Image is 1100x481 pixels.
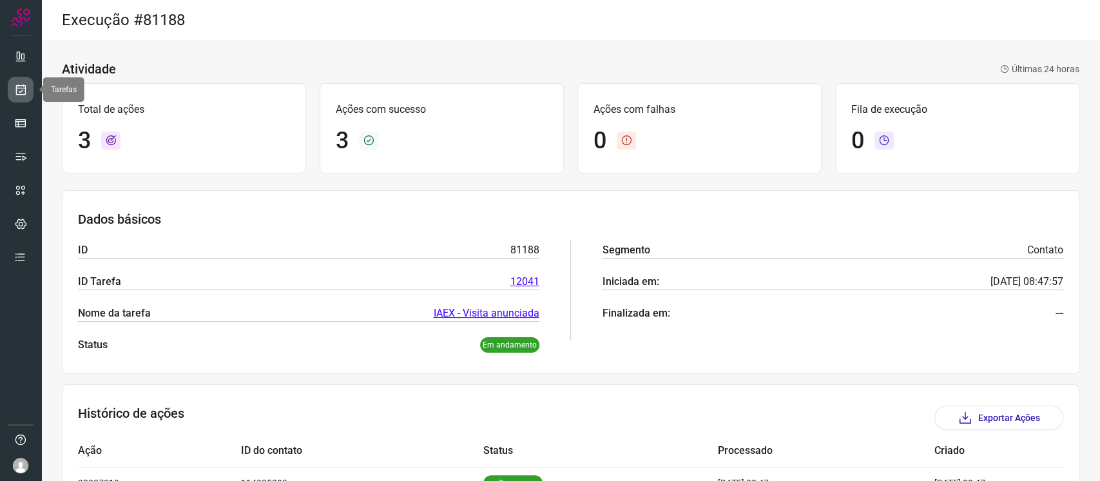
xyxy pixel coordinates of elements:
p: Ações com sucesso [336,102,548,117]
h3: Dados básicos [78,211,1063,227]
p: Fila de execução [851,102,1063,117]
p: 81188 [510,242,539,258]
td: Criado [934,435,1025,467]
h1: 3 [336,127,349,155]
p: Finalizada em: [602,306,670,321]
p: ID Tarefa [78,274,121,290]
p: Ações com falhas [593,102,806,117]
img: Logo [11,8,30,27]
p: Total de ações [78,102,290,117]
p: Contato [1027,242,1063,258]
a: IAEX - Visita anunciada [434,306,539,321]
p: Nome da tarefa [78,306,151,321]
h3: Histórico de ações [78,406,184,430]
h1: 3 [78,127,91,155]
img: avatar-user-boy.jpg [13,458,28,473]
td: ID do contato [241,435,483,467]
p: Segmento [602,242,650,258]
button: Exportar Ações [934,406,1063,430]
h1: 0 [593,127,606,155]
h1: 0 [851,127,864,155]
td: Processado [718,435,934,467]
p: Iniciada em: [602,274,659,290]
p: Status [78,337,108,353]
h3: Atividade [62,61,116,77]
h2: Execução #81188 [62,11,185,30]
a: 12041 [510,274,539,290]
p: Últimas 24 horas [1000,63,1079,76]
td: Status [483,435,718,467]
p: [DATE] 08:47:57 [990,274,1063,290]
p: ID [78,242,88,258]
td: Ação [78,435,241,467]
p: --- [1056,306,1063,321]
span: Tarefas [51,85,77,94]
p: Em andamento [480,337,539,353]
